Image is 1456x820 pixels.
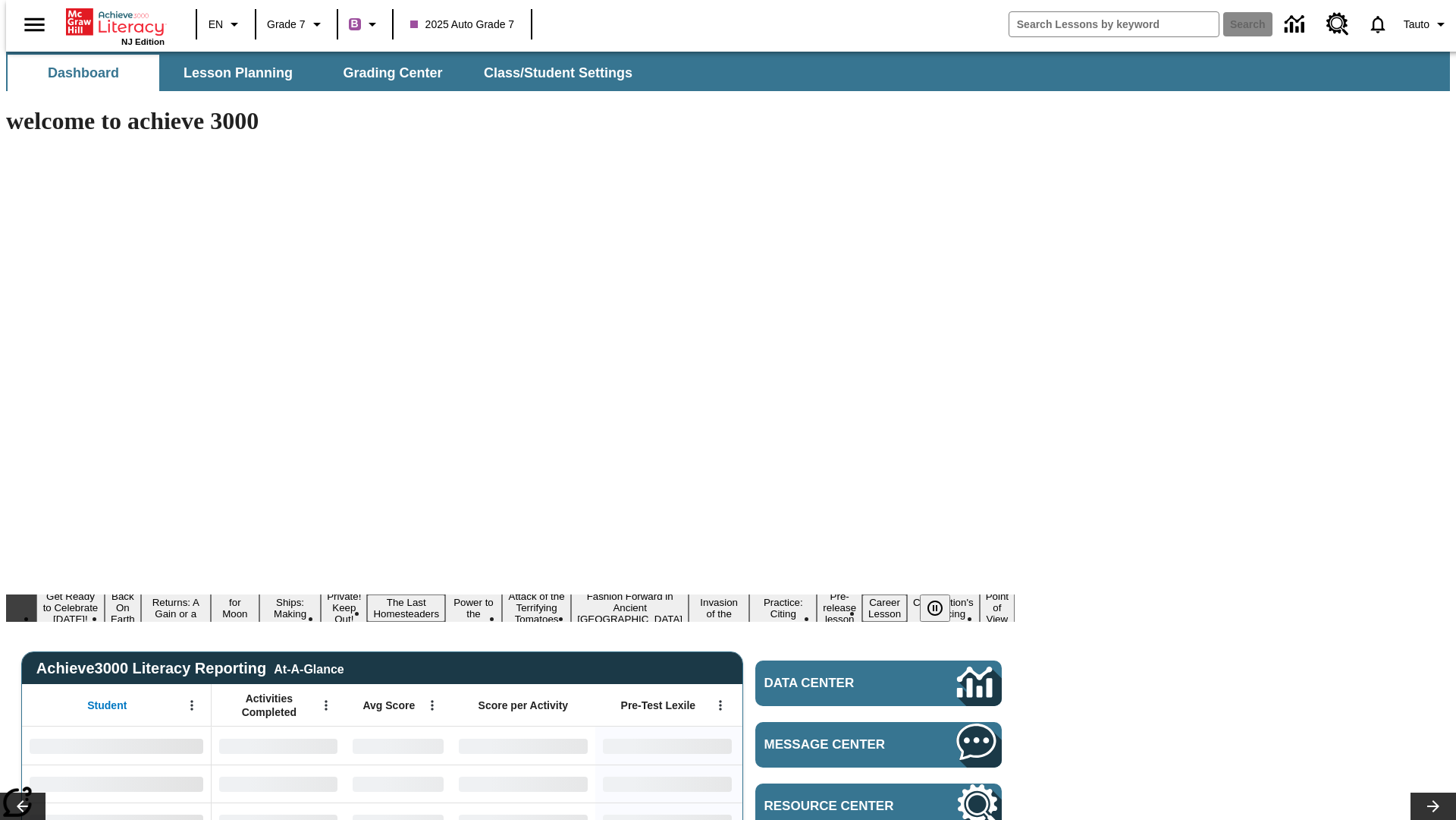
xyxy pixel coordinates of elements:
[184,65,293,82] span: Lesson Planning
[907,583,980,633] button: Slide 15 The Constitution's Balancing Act
[12,2,57,47] button: Open side menu
[1398,11,1456,38] button: Profile/Settings
[212,727,345,765] div: No Data,
[764,737,912,752] span: Message Center
[920,594,950,622] button: Pause
[162,55,314,91] button: Lesson Planning
[421,694,444,717] button: Open Menu
[367,594,445,622] button: Slide 7 The Last Homesteaders
[1276,4,1317,46] a: Data Center
[445,583,502,633] button: Slide 8 Solar Power to the People
[267,17,306,33] span: Grade 7
[87,699,127,712] span: Student
[479,699,569,712] span: Score per Activity
[351,14,359,33] span: B
[6,52,1450,91] div: SubNavbar
[502,588,571,627] button: Slide 9 Attack of the Terrifying Tomatoes
[755,722,1002,768] a: Message Center
[345,765,451,803] div: No Data,
[343,65,442,82] span: Grading Center
[202,11,250,38] button: Language: EN, Select a language
[66,5,165,46] div: Home
[8,55,159,91] button: Dashboard
[764,676,906,691] span: Data Center
[6,55,646,91] div: SubNavbar
[315,694,337,717] button: Open Menu
[817,588,862,627] button: Slide 13 Pre-release lesson
[362,699,415,712] span: Avg Score
[219,692,319,719] span: Activities Completed
[211,583,259,633] button: Slide 4 Time for Moon Rules?
[1317,4,1358,45] a: Resource Center, Will open in new tab
[36,588,105,627] button: Slide 1 Get Ready to Celebrate Juneteenth!
[1009,12,1219,36] input: search field
[212,765,345,803] div: No Data,
[749,583,817,633] button: Slide 12 Mixed Practice: Citing Evidence
[980,588,1015,627] button: Slide 16 Point of View
[36,660,344,677] span: Achieve3000 Literacy Reporting
[410,17,515,33] span: 2025 Auto Grade 7
[571,588,689,627] button: Slide 10 Fashion Forward in Ancient Rome
[121,37,165,46] span: NJ Edition
[317,55,469,91] button: Grading Center
[1358,5,1398,44] a: Notifications
[621,699,696,712] span: Pre-Test Lexile
[66,7,165,37] a: Home
[764,799,912,814] span: Resource Center
[48,65,119,82] span: Dashboard
[345,727,451,765] div: No Data,
[141,583,211,633] button: Slide 3 Free Returns: A Gain or a Drain?
[261,11,332,38] button: Grade: Grade 7, Select a grade
[484,65,632,82] span: Class/Student Settings
[862,594,907,622] button: Slide 14 Career Lesson
[259,583,321,633] button: Slide 5 Cruise Ships: Making Waves
[755,661,1002,706] a: Data Center
[920,594,965,622] div: Pause
[343,11,388,38] button: Boost Class color is purple. Change class color
[6,107,1015,135] h1: welcome to achieve 3000
[1404,17,1429,33] span: Tauto
[180,694,203,717] button: Open Menu
[105,588,141,627] button: Slide 2 Back On Earth
[1410,793,1456,820] button: Lesson carousel, Next
[321,588,367,627] button: Slide 6 Private! Keep Out!
[689,583,749,633] button: Slide 11 The Invasion of the Free CD
[709,694,732,717] button: Open Menu
[209,17,223,33] span: EN
[472,55,645,91] button: Class/Student Settings
[274,660,344,676] div: At-A-Glance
